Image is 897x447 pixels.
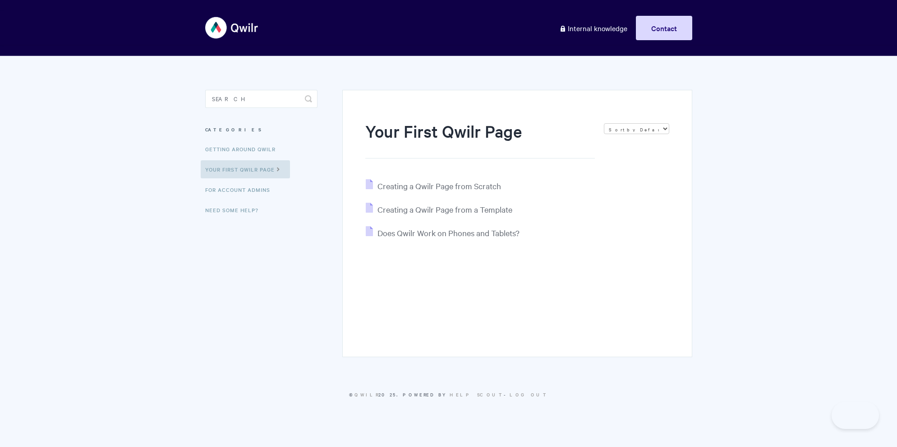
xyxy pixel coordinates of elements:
a: Qwilr [354,391,378,398]
a: Need Some Help? [205,201,265,219]
a: Getting Around Qwilr [205,140,282,158]
a: Contact [636,16,692,40]
a: Help Scout [450,391,504,398]
a: For Account Admins [205,181,277,199]
input: Search [205,90,317,108]
span: Powered by [403,391,504,398]
h3: Categories [205,121,317,138]
span: Creating a Qwilr Page from a Template [377,204,512,214]
iframe: Toggle Customer Support [832,402,879,429]
select: Page reloads on selection [604,123,669,134]
span: Creating a Qwilr Page from Scratch [377,181,501,191]
a: Creating a Qwilr Page from a Template [366,204,512,214]
p: © 2025. - [205,391,692,399]
a: Your First Qwilr Page [201,160,290,178]
img: Qwilr Help Center [205,11,259,45]
a: Creating a Qwilr Page from Scratch [366,181,501,191]
a: Does Qwilr Work on Phones and Tablets? [366,228,520,238]
a: Log Out [510,391,548,398]
span: Does Qwilr Work on Phones and Tablets? [377,228,520,238]
h1: Your First Qwilr Page [365,120,594,158]
a: Internal knowledge [552,16,634,40]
